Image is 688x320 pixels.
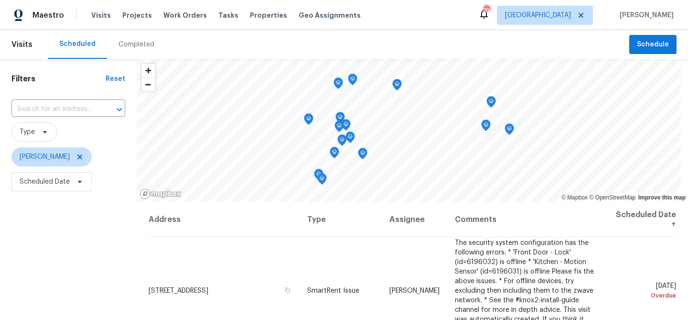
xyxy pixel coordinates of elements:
[561,194,588,201] a: Mapbox
[59,39,96,49] div: Scheduled
[163,11,207,20] span: Work Orders
[300,202,382,237] th: Type
[345,132,355,146] div: Map marker
[91,11,111,20] span: Visits
[118,40,154,49] div: Completed
[629,35,677,55] button: Schedule
[337,134,347,149] div: Map marker
[113,103,126,116] button: Open
[141,77,155,91] button: Zoom out
[106,74,125,84] div: Reset
[483,6,490,15] div: 79
[616,11,674,20] span: [PERSON_NAME]
[613,282,676,300] span: [DATE]
[481,120,491,134] div: Map marker
[505,123,514,138] div: Map marker
[141,64,155,77] button: Zoom in
[314,169,323,184] div: Map marker
[11,34,32,55] span: Visits
[20,152,70,162] span: [PERSON_NAME]
[613,290,676,300] div: Overdue
[348,74,357,88] div: Map marker
[341,119,351,134] div: Map marker
[637,39,669,51] span: Schedule
[606,202,677,237] th: Scheduled Date ↑
[299,11,361,20] span: Geo Assignments
[140,188,182,199] a: Mapbox homepage
[304,113,313,128] div: Map marker
[335,112,345,127] div: Map marker
[392,79,402,94] div: Map marker
[505,11,571,20] span: [GEOGRAPHIC_DATA]
[122,11,152,20] span: Projects
[149,287,208,294] span: [STREET_ADDRESS]
[137,59,681,202] canvas: Map
[307,287,359,294] span: SmartRent Issue
[11,74,106,84] h1: Filters
[32,11,64,20] span: Maestro
[333,77,343,92] div: Map marker
[382,202,447,237] th: Assignee
[250,11,287,20] span: Properties
[20,177,70,187] span: Scheduled Date
[358,148,367,163] div: Map marker
[486,96,496,111] div: Map marker
[330,147,339,162] div: Map marker
[589,194,635,201] a: OpenStreetMap
[218,12,238,19] span: Tasks
[389,287,440,294] span: [PERSON_NAME]
[148,202,300,237] th: Address
[20,127,35,137] span: Type
[447,202,606,237] th: Comments
[11,102,98,117] input: Search for an address...
[283,286,292,294] button: Copy Address
[141,78,155,91] span: Zoom out
[638,194,686,201] a: Improve this map
[334,121,344,135] div: Map marker
[317,173,327,188] div: Map marker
